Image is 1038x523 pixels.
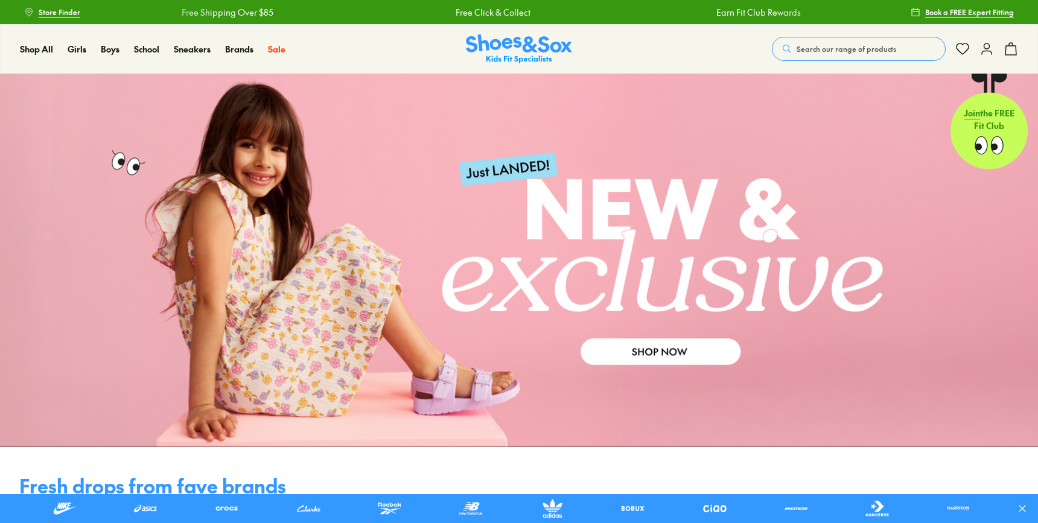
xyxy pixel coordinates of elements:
[134,43,159,55] span: School
[101,43,119,55] span: Boys
[715,6,800,19] a: Earn Fit Club Rewards
[268,43,285,55] span: Sale
[925,7,1014,17] span: Book a FREE Expert Fitting
[454,6,529,19] a: Free Click & Collect
[20,43,53,55] a: Shop All
[68,43,86,55] span: Girls
[174,43,211,55] span: Sneakers
[964,107,980,119] span: Join
[24,1,80,23] a: Store Finder
[101,43,119,55] a: Boys
[950,73,1028,170] a: Jointhe FREE Fit Club
[20,43,53,55] span: Shop All
[225,43,253,55] a: Brands
[68,43,86,55] a: Girls
[797,43,896,54] span: Search our range of products
[466,34,572,64] img: SNS_Logo_Responsive.svg
[950,97,1028,142] p: the FREE Fit Club
[268,43,285,55] a: Sale
[911,1,1014,23] a: Book a FREE Expert Fitting
[39,7,80,17] span: Store Finder
[134,43,159,55] a: School
[225,43,253,55] span: Brands
[180,6,272,19] a: Free Shipping Over $85
[174,43,211,55] a: Sneakers
[466,34,572,64] a: Shoes & Sox
[772,37,946,61] button: Search our range of products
